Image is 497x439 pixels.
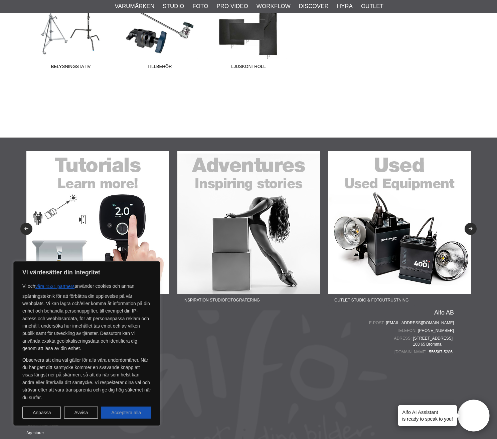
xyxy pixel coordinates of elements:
[20,223,32,235] button: Previous
[402,409,453,416] h4: Aifo AI Assistant
[163,2,184,11] a: Studio
[361,2,383,11] a: Outlet
[394,349,429,355] span: [DOMAIN_NAME]:
[101,407,151,419] button: Acceptera alla
[177,151,320,294] img: Annons:22-02F banner-sidfot-adventures.jpg
[465,223,477,235] button: Next
[26,151,169,294] img: Annons:22-01F banner-sidfot-tutorials.jpg
[26,423,59,427] a: Beställ information
[386,320,454,326] a: [EMAIL_ADDRESS][DOMAIN_NAME]
[328,294,415,306] span: Outlet Studio & Fotoutrustning
[22,407,61,419] button: Anpassa
[115,2,155,11] a: Varumärken
[22,280,151,352] p: Vi och använder cookies och annan spårningsteknik för att förbättra din upplevelse på vår webbpla...
[257,2,291,11] a: Workflow
[22,356,151,401] p: Observera att dina val gäller för alla våra underdomäner. När du har gett ditt samtycke kommer en...
[35,280,75,292] button: våra 1531 partners
[216,2,248,11] a: Pro Video
[13,261,160,426] div: Vi värdesätter din integritet
[418,328,454,334] a: [PHONE_NUMBER]
[429,349,454,355] span: 556567-5286
[369,320,386,326] span: E-post:
[26,431,44,435] a: Agenturer
[328,151,471,294] img: Annons:22-03F banner-sidfot-used.jpg
[115,63,204,72] span: Tillbehör
[394,335,413,341] span: Adress:
[192,2,208,11] a: Foto
[299,2,329,11] a: Discover
[337,2,353,11] a: Hyra
[434,310,454,316] a: Aifo AB
[397,328,418,334] span: Telefon:
[328,151,471,306] a: Annons:22-03F banner-sidfot-used.jpgOutlet Studio & Fotoutrustning
[26,63,115,72] span: Belysningstativ
[204,63,293,72] span: Ljuskontroll
[22,268,151,276] p: Vi värdesätter din integritet
[398,405,457,426] div: is ready to speak to you!
[26,151,169,306] a: Annons:22-01F banner-sidfot-tutorials.jpgLär dig mer om studioblixtar
[177,294,266,306] span: Inspiration Studiofotografering
[64,407,98,419] button: Avvisa
[177,151,320,306] a: Annons:22-02F banner-sidfot-adventures.jpgInspiration Studiofotografering
[413,335,454,347] span: [STREET_ADDRESS] 168 65 Bromma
